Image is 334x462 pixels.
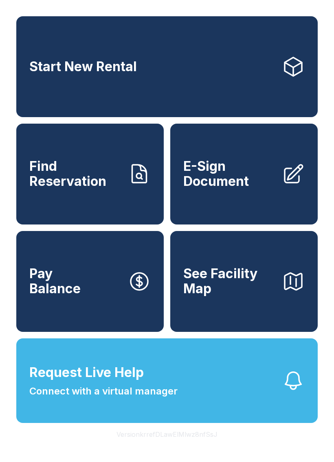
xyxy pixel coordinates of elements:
button: VersionkrrefDLawElMlwz8nfSsJ [110,423,224,446]
a: Find Reservation [16,124,164,224]
span: E-Sign Document [183,159,275,189]
button: Request Live HelpConnect with a virtual manager [16,338,318,423]
span: Connect with a virtual manager [29,384,178,399]
span: Start New Rental [29,59,137,74]
a: Start New Rental [16,16,318,117]
span: See Facility Map [183,266,275,296]
a: E-Sign Document [170,124,318,224]
span: Pay Balance [29,266,81,296]
button: See Facility Map [170,231,318,332]
span: Find Reservation [29,159,121,189]
span: Request Live Help [29,363,144,382]
button: PayBalance [16,231,164,332]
